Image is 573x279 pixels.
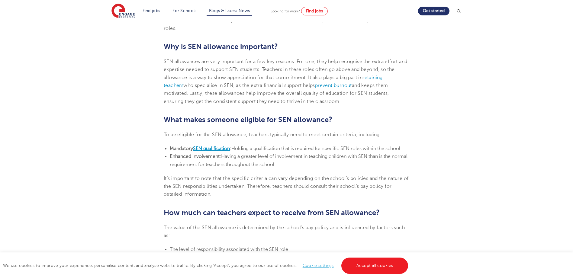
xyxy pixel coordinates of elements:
a: Blogs & Latest News [209,8,250,13]
a: Find jobs [301,7,328,15]
a: For Schools [172,8,196,13]
b: Mandatory [170,146,193,151]
span: Why is SEN allowance important? [164,42,278,51]
b: : [230,146,231,151]
span: Holding a qualification that is required for specific SEN roles within the school.​ [231,146,401,151]
span: SEN allowances are very important for a few key reasons. For one, they help recognise the extra e... [164,59,407,80]
span: The value of the SEN allowance is determined by the school’s pay policy and is influenced by fact... [164,225,405,238]
span: What makes someone eligible for SEN allowance? [164,115,332,124]
img: Engage Education [111,4,135,19]
span: The level of responsibility associated with the SEN role​ [170,247,288,252]
a: prevent burnout [315,83,352,88]
span: Find jobs [306,9,323,13]
span: We use cookies to improve your experience, personalise content, and analyse website traffic. By c... [3,263,410,268]
span: and keeps them motivated. Lastly, these allowances help improve the overall quality of education ... [164,83,389,104]
a: Cookie settings [303,263,334,268]
span: How much can teachers expect to receive from SEN allowance? [164,208,380,217]
a: Get started [418,7,449,15]
a: Accept all cookies [341,258,408,274]
span: To be eligible for the SEN allowance, teachers typically need to meet certain criteria, including:​ [164,132,381,137]
b: Enhanced involvement: [170,154,221,159]
span: Looking for work? [271,9,300,13]
span: Having a greater level of involvement in teaching children with SEN than is the normal requiremen... [170,154,407,167]
a: Find jobs [143,8,160,13]
span: who specialise in SEN, as the extra financial support helps [183,83,315,88]
span: It’s important to note that the specific criteria can vary depending on the school’s policies and... [164,176,408,197]
a: retaining teachers [164,75,383,88]
a: SEN qualification [193,146,230,151]
span: The allowance serves to compensate teachers for the additional skills, time and effort required i... [164,18,399,31]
